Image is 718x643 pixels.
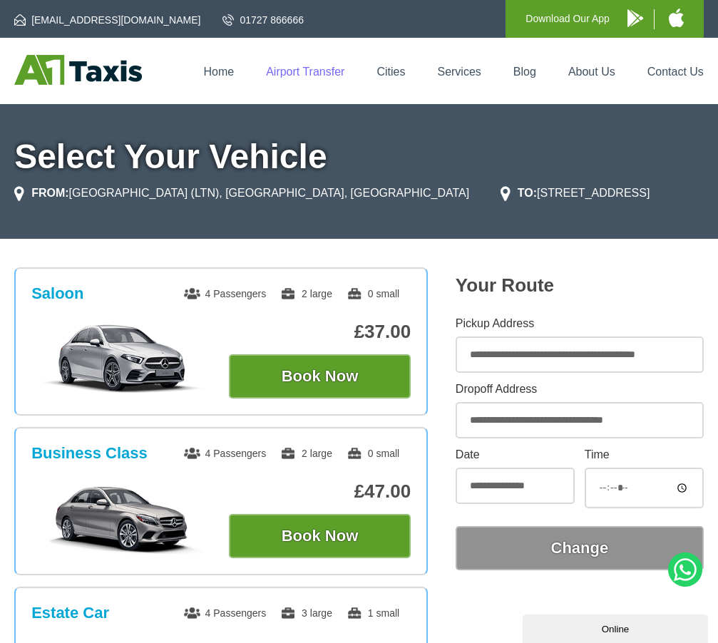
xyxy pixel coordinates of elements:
[669,9,684,27] img: A1 Taxis iPhone App
[647,66,704,78] a: Contact Us
[14,140,704,174] h1: Select Your Vehicle
[184,288,267,299] span: 4 Passengers
[229,480,411,503] p: £47.00
[347,288,399,299] span: 0 small
[280,288,332,299] span: 2 large
[31,444,148,463] h3: Business Class
[280,607,332,619] span: 3 large
[229,514,411,558] button: Book Now
[627,9,643,27] img: A1 Taxis Android App
[280,448,332,459] span: 2 large
[525,10,610,28] p: Download Our App
[568,66,615,78] a: About Us
[437,66,481,78] a: Services
[518,187,537,199] strong: TO:
[184,607,267,619] span: 4 Passengers
[31,323,213,394] img: Saloon
[456,526,704,570] button: Change
[456,318,704,329] label: Pickup Address
[14,13,200,27] a: [EMAIL_ADDRESS][DOMAIN_NAME]
[347,448,399,459] span: 0 small
[456,449,575,461] label: Date
[14,185,469,202] li: [GEOGRAPHIC_DATA] (LTN), [GEOGRAPHIC_DATA], [GEOGRAPHIC_DATA]
[31,187,68,199] strong: FROM:
[523,612,711,643] iframe: chat widget
[14,55,142,85] img: A1 Taxis St Albans LTD
[229,321,411,343] p: £37.00
[222,13,304,27] a: 01727 866666
[585,449,704,461] label: Time
[31,284,83,303] h3: Saloon
[376,66,405,78] a: Cities
[513,66,536,78] a: Blog
[203,66,234,78] a: Home
[456,384,704,395] label: Dropoff Address
[31,483,213,554] img: Business Class
[31,604,109,622] h3: Estate Car
[347,607,399,619] span: 1 small
[184,448,267,459] span: 4 Passengers
[501,185,650,202] li: [STREET_ADDRESS]
[266,66,344,78] a: Airport Transfer
[229,354,411,398] button: Book Now
[456,274,704,297] h2: Your Route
